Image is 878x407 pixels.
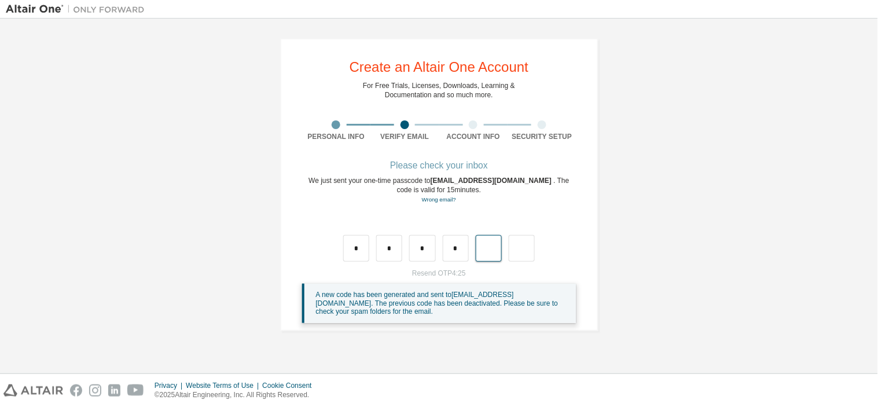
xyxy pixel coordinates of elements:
img: instagram.svg [89,384,101,397]
div: Personal Info [302,132,371,141]
div: Account Info [439,132,508,141]
img: youtube.svg [127,384,144,397]
div: Verify Email [370,132,439,141]
div: We just sent your one-time passcode to . The code is valid for 15 minutes. [302,176,576,204]
div: Cookie Consent [262,381,318,390]
div: Please check your inbox [302,162,576,169]
div: Privacy [155,381,186,390]
img: Altair One [6,3,150,15]
div: Website Terms of Use [186,381,262,390]
div: Security Setup [508,132,576,141]
span: A new code has been generated and sent to [EMAIL_ADDRESS][DOMAIN_NAME] . The previous code has be... [316,291,559,316]
img: linkedin.svg [108,384,120,397]
img: altair_logo.svg [3,384,63,397]
p: © 2025 Altair Engineering, Inc. All Rights Reserved. [155,390,319,400]
span: [EMAIL_ADDRESS][DOMAIN_NAME] [431,177,554,185]
div: For Free Trials, Licenses, Downloads, Learning & Documentation and so much more. [363,81,515,100]
img: facebook.svg [70,384,82,397]
div: Create an Altair One Account [350,60,529,74]
a: Go back to the registration form [422,196,456,203]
